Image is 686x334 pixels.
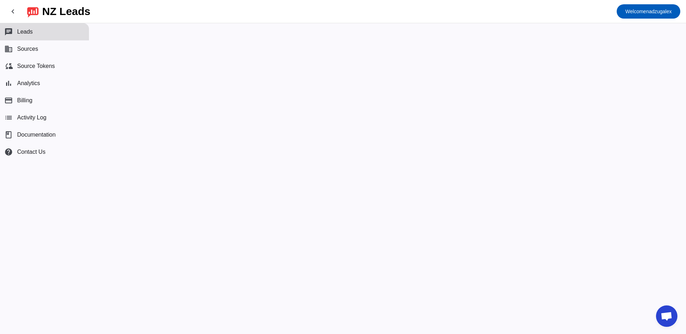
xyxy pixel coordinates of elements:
mat-icon: payment [4,96,13,105]
a: Open chat [656,305,677,327]
span: Activity Log [17,114,46,121]
mat-icon: bar_chart [4,79,13,88]
span: book [4,131,13,139]
mat-icon: list [4,113,13,122]
span: Analytics [17,80,40,87]
button: Welcomenadzugalex [617,4,680,19]
span: Welcome [625,9,646,14]
mat-icon: cloud_sync [4,62,13,70]
span: Source Tokens [17,63,55,69]
mat-icon: chevron_left [9,7,17,16]
span: nadzugalex [625,6,672,16]
mat-icon: chat [4,28,13,36]
img: logo [27,5,39,18]
span: Sources [17,46,38,52]
span: Contact Us [17,149,45,155]
span: Leads [17,29,33,35]
span: Billing [17,97,33,104]
span: Documentation [17,132,56,138]
mat-icon: business [4,45,13,53]
mat-icon: help [4,148,13,156]
div: NZ Leads [42,6,90,16]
